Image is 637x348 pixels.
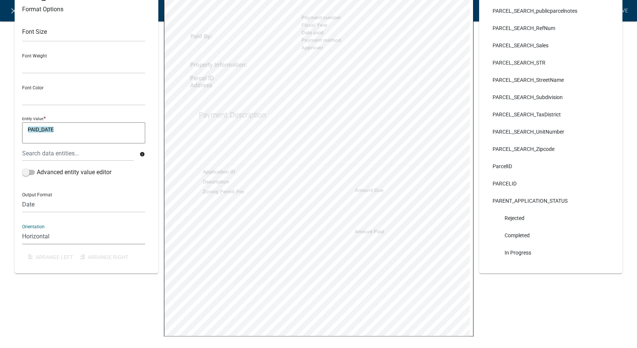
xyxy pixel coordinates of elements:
[487,175,615,192] li: PARCELID
[487,209,615,227] li: Rejected
[487,106,615,123] li: PARCEL_SEARCH_TaxDistrict
[487,192,615,209] li: PARENT_APPLICATION_STATUS
[22,6,151,13] h6: Format Options
[487,54,615,71] li: PARCEL_SEARCH_STR
[22,116,44,121] p: Entity Value
[487,261,615,279] li: Selected Value
[487,37,615,54] li: PARCEL_SEARCH_Sales
[9,6,18,15] i: close
[487,71,615,89] li: PARCEL_SEARCH_StreetName
[487,244,615,261] li: In Progress
[487,123,615,140] li: PARCEL_SEARCH_UnitNumber
[487,140,615,158] li: PARCEL_SEARCH_Zipcode
[22,146,134,161] input: Search data entities...
[22,168,111,177] label: Advanced entity value editor
[487,158,615,175] li: ParcelID
[487,20,615,37] li: PARCEL_SEARCH_RefNum
[140,152,145,157] i: info
[487,2,615,20] li: PARCEL_SEARCH_publicparcelnotes
[487,89,615,106] li: PARCEL_SEARCH_Subdivision
[487,227,615,244] li: Completed
[74,250,134,264] button: Arrange Right
[22,250,74,264] button: Arrange Left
